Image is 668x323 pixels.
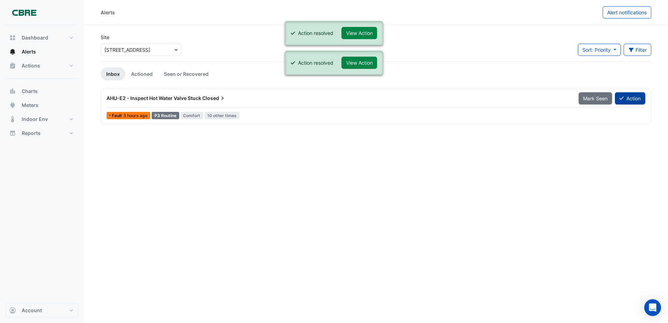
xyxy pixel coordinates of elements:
[22,34,48,41] span: Dashboard
[6,84,78,98] button: Charts
[22,48,36,55] span: Alerts
[9,116,16,123] app-icon: Indoor Env
[22,62,40,69] span: Actions
[181,112,203,119] span: Comfort
[582,47,611,53] span: Sort: Priority
[583,95,608,101] span: Mark Seen
[22,130,41,137] span: Reports
[8,6,40,20] img: Company Logo
[6,45,78,59] button: Alerts
[204,112,239,119] span: 10 other times
[607,9,647,15] span: Alert notifications
[101,67,125,80] a: Inbox
[22,116,48,123] span: Indoor Env
[6,31,78,45] button: Dashboard
[578,44,621,56] button: Sort: Priority
[9,102,16,109] app-icon: Meters
[9,88,16,95] app-icon: Charts
[158,67,214,80] a: Seen or Recovered
[6,303,78,317] button: Account
[9,130,16,137] app-icon: Reports
[603,6,651,19] button: Alert notifications
[107,95,201,101] span: AHU-E2 - Inspect Hot Water Valve Stuck
[112,114,123,118] span: Fault
[342,57,377,69] button: View Action
[9,62,16,69] app-icon: Actions
[9,48,16,55] app-icon: Alerts
[22,307,42,314] span: Account
[22,102,38,109] span: Meters
[644,299,661,316] div: Open Intercom Messenger
[579,92,612,105] button: Mark Seen
[123,113,147,118] span: Mon 18-Aug-2025 06:30 AEST
[624,44,652,56] button: Filter
[6,126,78,140] button: Reports
[152,112,179,119] div: P3 Routine
[6,59,78,73] button: Actions
[6,112,78,126] button: Indoor Env
[298,29,333,37] div: Action resolved
[202,95,226,102] span: Closed
[615,92,645,105] button: Action
[9,34,16,41] app-icon: Dashboard
[342,27,377,39] button: View Action
[125,67,158,80] a: Actioned
[101,34,109,41] label: Site
[22,88,38,95] span: Charts
[298,59,333,66] div: Action resolved
[6,98,78,112] button: Meters
[101,9,115,16] div: Alerts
